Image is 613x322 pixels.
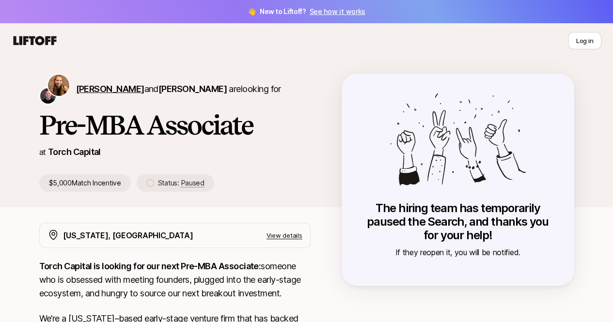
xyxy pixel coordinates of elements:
p: Status: [158,177,204,189]
span: [PERSON_NAME] [158,84,227,94]
button: Log in [568,32,601,49]
p: View details [267,230,302,240]
strong: Torch Capital is looking for our next Pre-MBA Associate: [39,261,261,271]
p: someone who is obsessed with meeting founders, plugged into the early-stage ecosystem, and hungry... [39,260,311,300]
a: See how it works [309,7,365,15]
h1: Pre-MBA Associate [39,110,311,139]
p: at [39,146,46,158]
span: [PERSON_NAME] [76,84,144,94]
p: The hiring team has temporarily paused the Search, and thanks you for your help! [361,201,555,242]
p: If they reopen it, you will be notified. [361,246,555,259]
p: [US_STATE], [GEOGRAPHIC_DATA] [63,229,193,242]
p: are looking for [76,82,281,96]
p: $5,000 Match Incentive [39,174,131,192]
img: Katie Reiner [48,75,69,96]
span: 👋 New to Liftoff? [248,6,365,17]
span: and [144,84,226,94]
span: Paused [181,179,204,187]
img: Christopher Harper [40,88,56,104]
a: Torch Capital [48,147,101,157]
